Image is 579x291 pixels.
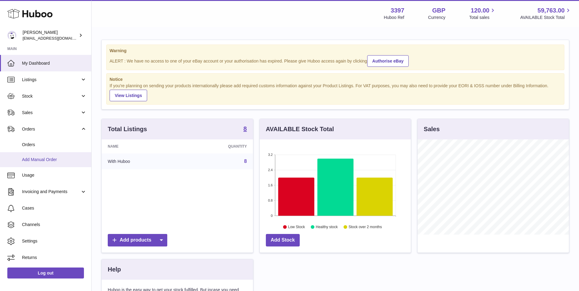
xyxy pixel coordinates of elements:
[22,222,87,228] span: Channels
[537,6,565,15] span: 59,763.00
[22,172,87,178] span: Usage
[22,126,80,132] span: Orders
[471,6,489,15] span: 120.00
[391,6,404,15] strong: 3397
[22,60,87,66] span: My Dashboard
[110,90,147,101] a: View Listings
[288,225,305,229] text: Low Stock
[22,142,87,148] span: Orders
[316,225,338,229] text: Healthy stock
[108,265,121,274] h3: Help
[266,234,300,246] a: Add Stock
[22,77,80,83] span: Listings
[520,6,572,20] a: 59,763.00 AVAILABLE Stock Total
[469,15,496,20] span: Total sales
[22,110,80,116] span: Sales
[268,168,273,172] text: 2.4
[268,199,273,202] text: 0.8
[271,214,273,217] text: 0
[349,225,382,229] text: Stock over 2 months
[102,153,181,169] td: With Huboo
[110,77,561,82] strong: Notice
[367,55,409,67] a: Authorise eBay
[266,125,334,133] h3: AVAILABLE Stock Total
[244,126,247,132] strong: 8
[384,15,404,20] div: Huboo Ref
[268,183,273,187] text: 1.6
[23,36,90,41] span: [EMAIL_ADDRESS][DOMAIN_NAME]
[22,93,80,99] span: Stock
[424,125,440,133] h3: Sales
[520,15,572,20] span: AVAILABLE Stock Total
[469,6,496,20] a: 120.00 Total sales
[428,15,446,20] div: Currency
[244,126,247,133] a: 8
[108,234,167,246] a: Add products
[22,157,87,163] span: Add Manual Order
[22,238,87,244] span: Settings
[268,153,273,156] text: 3.2
[110,48,561,54] strong: Warning
[22,205,87,211] span: Cases
[181,139,253,153] th: Quantity
[244,159,247,164] a: 8
[108,125,147,133] h3: Total Listings
[22,189,80,195] span: Invoicing and Payments
[7,31,16,40] img: sales@canchema.com
[110,54,561,67] div: ALERT : We have no access to one of your eBay account or your authorisation has expired. Please g...
[7,268,84,278] a: Log out
[22,255,87,260] span: Returns
[110,83,561,101] div: If you're planning on sending your products internationally please add required customs informati...
[102,139,181,153] th: Name
[432,6,445,15] strong: GBP
[23,30,78,41] div: [PERSON_NAME]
